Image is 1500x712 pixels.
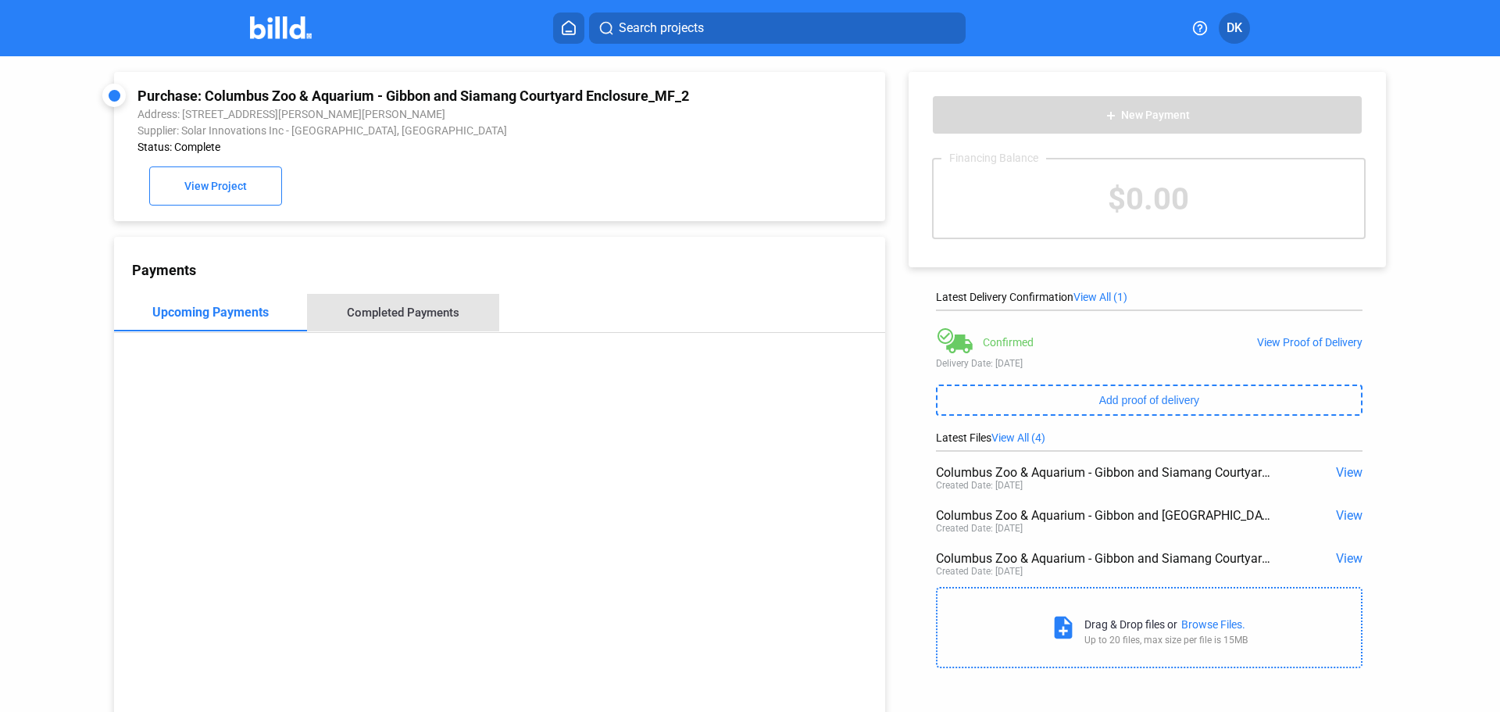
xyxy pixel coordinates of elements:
div: Purchase: Columbus Zoo & Aquarium - Gibbon and Siamang Courtyard Enclosure_MF_2 [137,88,716,104]
div: Created Date: [DATE] [936,566,1023,577]
mat-icon: add [1105,109,1117,122]
button: New Payment [932,95,1362,134]
button: View Project [149,166,282,206]
div: Confirmed [983,336,1034,349]
img: Billd Company Logo [250,16,312,39]
span: DK [1227,19,1242,38]
button: Search projects [589,13,966,44]
div: $0.00 [934,159,1364,238]
div: Completed Payments [347,306,459,320]
div: Drag & Drop files or [1084,618,1177,631]
div: Up to 20 files, max size per file is 15MB [1084,635,1248,646]
div: Supplier: Solar Innovations Inc - [GEOGRAPHIC_DATA], [GEOGRAPHIC_DATA] [137,124,716,137]
div: Created Date: [DATE] [936,480,1023,491]
div: Columbus Zoo & Aquarium - Gibbon and [GEOGRAPHIC_DATA] Enclosure_MF_1_20250507122523115 [936,508,1277,523]
span: View All (4) [991,431,1045,444]
span: View [1336,508,1362,523]
span: View [1336,465,1362,480]
span: New Payment [1121,109,1190,122]
div: Latest Delivery Confirmation [936,291,1362,303]
div: View Proof of Delivery [1257,336,1362,349]
span: View Project [184,181,247,193]
span: View All (1) [1073,291,1127,303]
div: Financing Balance [941,152,1046,164]
button: Add proof of delivery [936,385,1362,416]
mat-icon: note_add [1050,614,1077,641]
div: Payments [132,262,885,278]
div: Upcoming Payments [152,305,269,320]
div: Status: Complete [137,141,716,153]
div: Browse Files. [1181,618,1245,631]
div: Created Date: [DATE] [936,523,1023,534]
span: Add proof of delivery [1099,394,1199,406]
div: Latest Files [936,431,1362,444]
div: Address: [STREET_ADDRESS][PERSON_NAME][PERSON_NAME] [137,108,716,120]
button: DK [1219,13,1250,44]
div: Delivery Date: [DATE] [936,358,1362,369]
span: Search projects [619,19,704,38]
div: Columbus Zoo & Aquarium - Gibbon and Siamang Courtyard Enclosure_MF_2 - MF Purchase Statement.pdf [936,551,1277,566]
div: Columbus Zoo & Aquarium - Gibbon and Siamang Courtyard Enclosure_MF_1_30398ColumbusZooGibonsOH [936,465,1277,480]
span: View [1336,551,1362,566]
